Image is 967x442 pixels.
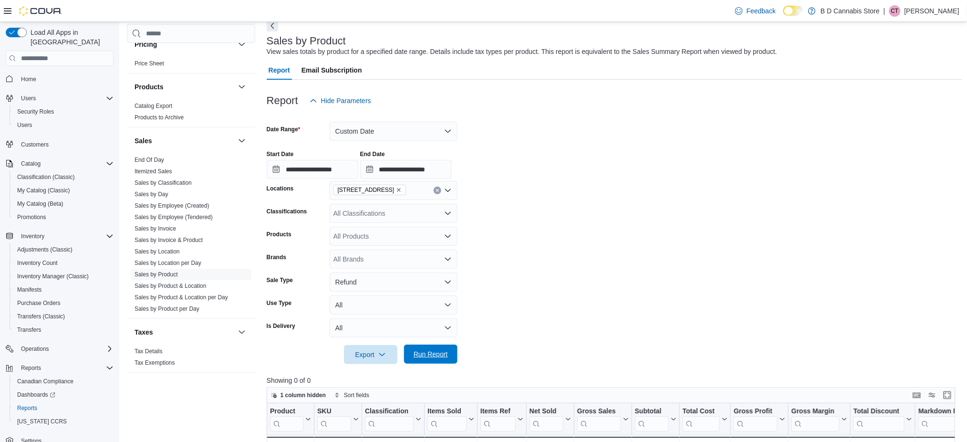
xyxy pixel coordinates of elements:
[17,313,65,320] span: Transfers (Classic)
[13,324,114,336] span: Transfers
[127,154,255,318] div: Sales
[236,39,248,50] button: Pricing
[13,389,59,400] a: Dashboards
[21,364,41,372] span: Reports
[10,388,117,401] a: Dashboards
[10,210,117,224] button: Promotions
[267,185,294,192] label: Locations
[530,407,563,431] div: Net Sold
[530,407,571,431] button: Net Sold
[683,407,728,431] button: Total Cost
[21,75,36,83] span: Home
[17,343,53,355] button: Operations
[267,376,962,385] p: Showing 0 of 0
[270,407,303,416] div: Product
[734,407,778,431] div: Gross Profit
[853,407,912,431] button: Total Discount
[10,105,117,118] button: Security Roles
[10,323,117,337] button: Transfers
[2,230,117,243] button: Inventory
[10,256,117,270] button: Inventory Count
[10,296,117,310] button: Purchase Orders
[480,407,516,431] div: Items Ref
[13,311,69,322] a: Transfers (Classic)
[747,6,776,16] span: Feedback
[13,106,114,117] span: Security Roles
[135,156,164,164] span: End Of Day
[13,402,114,414] span: Reports
[135,168,172,175] span: Itemized Sales
[791,407,840,431] div: Gross Margin
[17,200,63,208] span: My Catalog (Beta)
[2,361,117,375] button: Reports
[135,40,157,49] h3: Pricing
[317,407,351,416] div: SKU
[135,283,207,289] a: Sales by Product & Location
[270,407,303,431] div: Product
[135,294,228,301] a: Sales by Product & Location per Day
[236,81,248,93] button: Products
[10,170,117,184] button: Classification (Classic)
[135,359,175,366] a: Tax Exemptions
[635,407,669,416] div: Subtotal
[19,6,62,16] img: Cova
[17,362,45,374] button: Reports
[10,270,117,283] button: Inventory Manager (Classic)
[17,158,114,169] span: Catalog
[13,211,50,223] a: Promotions
[427,407,467,431] div: Items Sold
[13,416,71,427] a: [US_STATE] CCRS
[127,100,255,127] div: Products
[10,118,117,132] button: Users
[135,179,192,187] span: Sales by Classification
[317,407,359,431] button: SKU
[577,407,621,416] div: Gross Sales
[306,91,375,110] button: Hide Parameters
[17,343,114,355] span: Operations
[267,126,301,133] label: Date Range
[17,139,52,150] a: Customers
[365,407,414,431] div: Classification
[17,378,73,385] span: Canadian Compliance
[135,236,203,244] span: Sales by Invoice & Product
[13,416,114,427] span: Washington CCRS
[135,136,152,146] h3: Sales
[330,295,458,315] button: All
[17,246,73,253] span: Adjustments (Classic)
[884,5,885,17] p: |
[317,407,351,431] div: SKU URL
[10,415,117,428] button: [US_STATE] CCRS
[269,61,290,80] span: Report
[17,362,114,374] span: Reports
[17,93,114,104] span: Users
[135,191,168,198] a: Sales by Day
[135,237,203,243] a: Sales by Invoice & Product
[434,187,441,194] button: Clear input
[731,1,780,21] a: Feedback
[13,271,93,282] a: Inventory Manager (Classic)
[267,47,777,57] div: View sales totals by product for a specified date range. Details include tax types per product. T...
[17,391,55,399] span: Dashboards
[635,407,669,431] div: Subtotal
[17,231,114,242] span: Inventory
[13,402,41,414] a: Reports
[13,311,114,322] span: Transfers (Classic)
[2,72,117,85] button: Home
[13,171,79,183] a: Classification (Classic)
[360,160,452,179] input: Press the down key to open a popover containing a calendar.
[683,407,720,416] div: Total Cost
[683,407,720,431] div: Total Cost
[135,259,201,267] span: Sales by Location per Day
[13,271,114,282] span: Inventory Manager (Classic)
[427,407,474,431] button: Items Sold
[135,327,153,337] h3: Taxes
[17,213,46,221] span: Promotions
[577,407,629,431] button: Gross Sales
[267,299,291,307] label: Use Type
[734,407,785,431] button: Gross Profit
[17,121,32,129] span: Users
[135,82,234,92] button: Products
[635,407,676,431] button: Subtotal
[27,28,114,47] span: Load All Apps in [GEOGRAPHIC_DATA]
